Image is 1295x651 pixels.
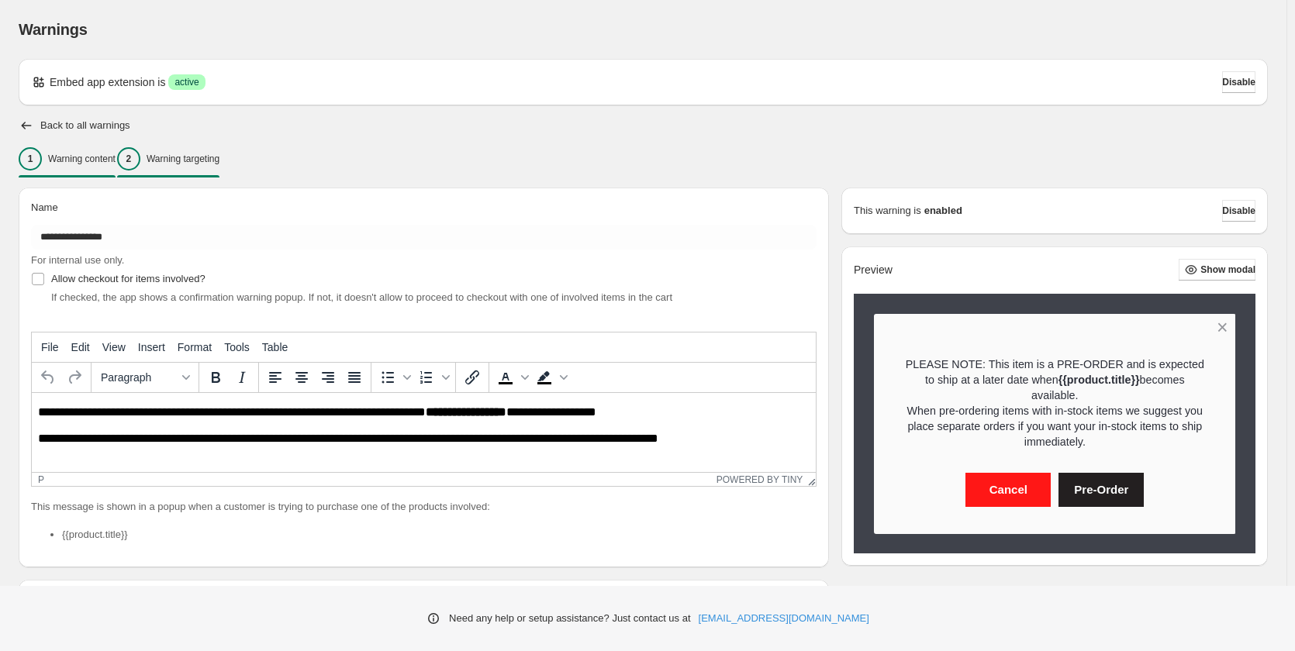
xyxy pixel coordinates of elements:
strong: {{product.title}} [1058,374,1140,386]
button: Disable [1222,71,1255,93]
div: Bullet list [375,364,413,391]
span: Table [262,341,288,353]
span: active [174,76,199,88]
span: Insert [138,341,165,353]
p: This warning is [854,203,921,219]
span: Allow checkout for items involved? [51,273,205,284]
h2: Back to all warnings [40,119,130,132]
div: 2 [117,147,140,170]
span: Name [31,201,58,213]
span: Disable [1222,205,1255,217]
span: File [41,341,59,353]
button: Pre-Order [1058,473,1144,507]
span: Warnings [19,21,88,38]
div: Background color [531,364,570,391]
p: Embed app extension is [50,74,165,90]
button: Show modal [1179,259,1255,281]
iframe: Rich Text Area [32,393,816,472]
p: Warning targeting [147,153,219,165]
p: This message is shown in a popup when a customer is trying to purchase one of the products involved: [31,499,817,515]
button: Bold [202,364,229,391]
button: Align right [315,364,341,391]
button: Cancel [965,473,1051,507]
a: [EMAIL_ADDRESS][DOMAIN_NAME] [699,611,869,626]
button: Disable [1222,200,1255,222]
div: Resize [803,473,816,486]
span: View [102,341,126,353]
button: Formats [95,364,195,391]
h2: Preview [854,263,893,277]
span: If checked, the app shows a confirmation warning popup. If not, it doesn't allow to proceed to ch... [51,291,672,303]
p: Warning content [48,153,116,165]
button: Align center [288,364,315,391]
a: Powered by Tiny [717,474,803,485]
button: Undo [35,364,61,391]
p: PLEASE NOTE: This item is a PRE-ORDER and is expected to ship at a later date when becomes availa... [901,356,1209,403]
li: {{product.title}} [62,527,817,542]
button: 1Warning content [19,143,116,175]
button: Align left [262,364,288,391]
p: When pre-ordering items with in-stock items we suggest you place separate orders if you want your... [901,403,1209,449]
div: p [38,474,44,485]
span: Paragraph [101,371,177,384]
span: Format [178,341,212,353]
span: For internal use only. [31,254,124,266]
button: 2Warning targeting [117,143,219,175]
span: Tools [224,341,250,353]
span: Show modal [1200,263,1255,276]
button: Justify [341,364,368,391]
div: Text color [492,364,531,391]
strong: enabled [924,203,962,219]
button: Insert/edit link [459,364,485,391]
button: Redo [61,364,88,391]
span: Disable [1222,76,1255,88]
div: Numbered list [413,364,452,391]
button: Italic [229,364,255,391]
div: 1 [19,147,42,170]
span: Edit [71,341,90,353]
